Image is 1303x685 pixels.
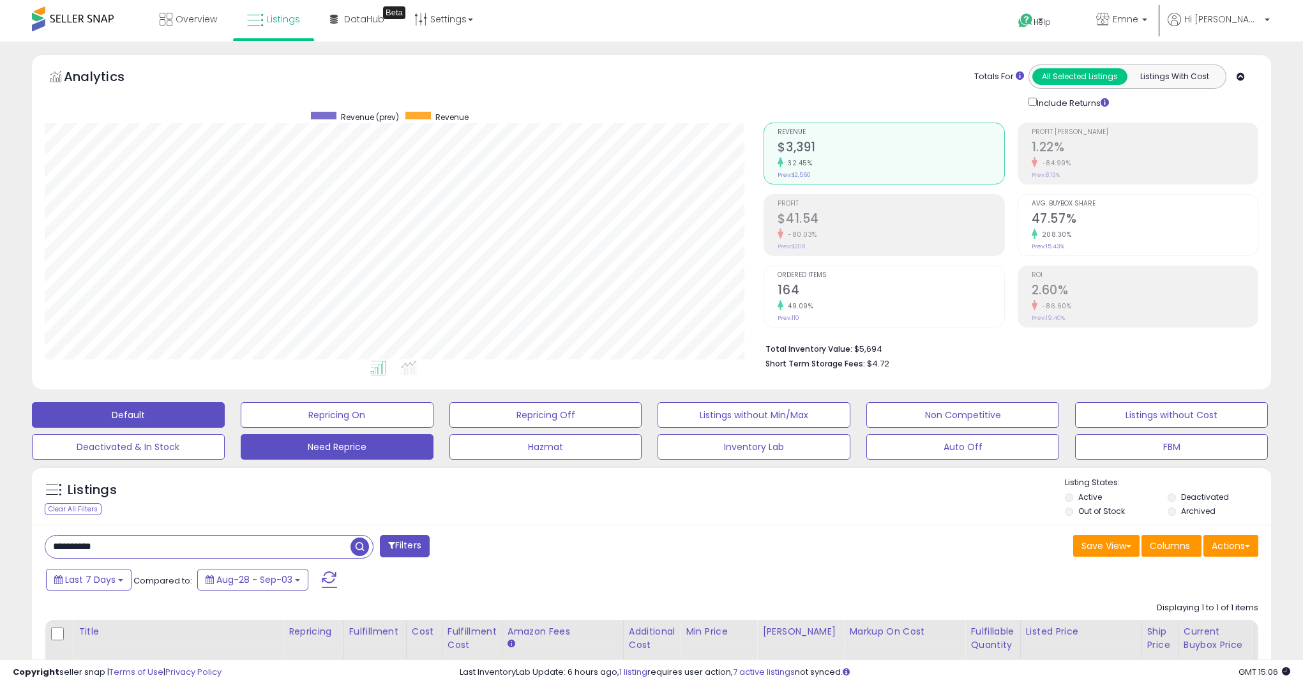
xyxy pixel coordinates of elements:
small: Prev: 15.43% [1032,243,1064,250]
button: Need Reprice [241,434,433,460]
h2: 47.57% [1032,211,1258,229]
button: FBM [1075,434,1268,460]
a: Privacy Policy [165,666,222,678]
div: seller snap | | [13,666,222,679]
label: Active [1078,492,1102,502]
button: Listings With Cost [1127,68,1222,85]
div: [PERSON_NAME] [762,625,838,638]
span: Listings [267,13,300,26]
strong: Copyright [13,666,59,678]
span: Compared to: [133,575,192,587]
span: 2025-09-11 15:06 GMT [1239,666,1290,678]
small: -86.60% [1037,301,1072,311]
div: Fulfillment [349,625,401,638]
button: Aug-28 - Sep-03 [197,569,308,591]
span: Revenue [778,129,1004,136]
button: Inventory Lab [658,434,850,460]
span: Profit [PERSON_NAME] [1032,129,1258,136]
button: Save View [1073,535,1140,557]
div: Displaying 1 to 1 of 1 items [1157,602,1258,614]
div: Tooltip anchor [383,6,405,19]
span: ROI [1032,272,1258,279]
small: Amazon Fees. [508,638,515,650]
div: Amazon Fees [508,625,618,638]
span: Aug-28 - Sep-03 [216,573,292,586]
small: Prev: 110 [778,314,799,322]
h5: Analytics [64,68,149,89]
h2: 2.60% [1032,283,1258,300]
span: $4.72 [867,358,889,370]
a: Help [1008,3,1076,41]
h2: $41.54 [778,211,1004,229]
button: Last 7 Days [46,569,132,591]
div: Ship Price [1147,625,1173,652]
button: Hazmat [449,434,642,460]
button: Actions [1203,535,1258,557]
a: Terms of Use [109,666,163,678]
button: Non Competitive [866,402,1059,428]
span: Revenue [435,112,469,123]
label: Archived [1181,506,1216,516]
div: Cost [412,625,437,638]
small: Prev: 19.40% [1032,314,1065,322]
div: Last InventoryLab Update: 6 hours ago, requires user action, not synced. [460,666,1290,679]
button: Repricing On [241,402,433,428]
div: Include Returns [1019,95,1124,110]
span: Overview [176,13,217,26]
button: Listings without Min/Max [658,402,850,428]
span: Last 7 Days [65,573,116,586]
small: 49.09% [783,301,813,311]
th: The percentage added to the cost of goods (COGS) that forms the calculator for Min & Max prices. [844,620,965,670]
small: Prev: 8.13% [1032,171,1060,179]
a: 7 active listings [733,666,795,678]
i: Get Help [1018,13,1034,29]
button: Filters [380,535,430,557]
small: -80.03% [783,230,817,239]
span: Avg. Buybox Share [1032,200,1258,207]
span: Profit [778,200,1004,207]
small: 208.30% [1037,230,1072,239]
label: Deactivated [1181,492,1229,502]
button: All Selected Listings [1032,68,1127,85]
small: 32.45% [783,158,812,168]
div: Additional Cost [629,625,675,652]
button: Columns [1141,535,1201,557]
button: Repricing Off [449,402,642,428]
p: Listing States: [1065,477,1271,489]
div: Markup on Cost [849,625,960,638]
div: Title [79,625,278,638]
div: Repricing [289,625,338,638]
span: Ordered Items [778,272,1004,279]
b: Total Inventory Value: [765,343,852,354]
span: Columns [1150,539,1190,552]
small: Prev: $208 [778,243,805,250]
span: Revenue (prev) [341,112,399,123]
li: $5,694 [765,340,1249,356]
h2: 164 [778,283,1004,300]
h2: 1.22% [1032,140,1258,157]
b: Short Term Storage Fees: [765,358,865,369]
button: Auto Off [866,434,1059,460]
div: Fulfillment Cost [448,625,497,652]
div: Min Price [686,625,751,638]
h5: Listings [68,481,117,499]
div: Clear All Filters [45,503,102,515]
span: Help [1034,17,1051,27]
label: Out of Stock [1078,506,1125,516]
div: Listed Price [1026,625,1136,638]
a: 1 listing [619,666,647,678]
div: Fulfillable Quantity [970,625,1014,652]
span: Hi [PERSON_NAME] [1184,13,1261,26]
small: -84.99% [1037,158,1071,168]
small: Prev: $2,560 [778,171,811,179]
div: Current Buybox Price [1184,625,1249,652]
button: Deactivated & In Stock [32,434,225,460]
button: Listings without Cost [1075,402,1268,428]
span: DataHub [344,13,384,26]
span: Emne [1113,13,1138,26]
h2: $3,391 [778,140,1004,157]
button: Default [32,402,225,428]
div: Totals For [974,71,1024,83]
a: Hi [PERSON_NAME] [1168,13,1270,41]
